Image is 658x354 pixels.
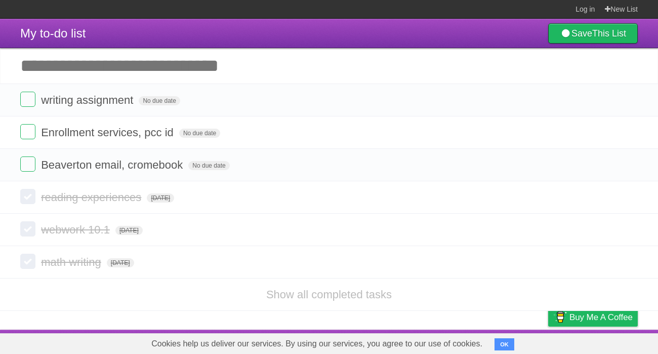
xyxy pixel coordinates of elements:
span: Cookies help us deliver our services. By using our services, you agree to our use of cookies. [141,334,492,354]
label: Done [20,156,35,172]
a: Developers [447,332,488,351]
span: webwork 10.1 [41,223,112,236]
a: Show all completed tasks [266,288,392,301]
label: Done [20,189,35,204]
button: OK [495,338,514,350]
a: Suggest a feature [574,332,638,351]
label: Done [20,221,35,237]
span: Beaverton email, cromebook [41,159,185,171]
a: About [414,332,435,351]
span: [DATE] [107,258,134,267]
a: Terms [501,332,523,351]
span: math writing [41,256,104,268]
label: Done [20,124,35,139]
a: Privacy [535,332,561,351]
span: Enrollment services, pcc id [41,126,176,139]
span: No due date [188,161,229,170]
label: Done [20,92,35,107]
span: No due date [139,96,180,105]
a: Buy me a coffee [548,308,638,327]
span: No due date [179,129,220,138]
span: writing assignment [41,94,136,106]
b: This List [592,28,626,38]
img: Buy me a coffee [553,308,567,326]
label: Done [20,254,35,269]
a: SaveThis List [548,23,638,44]
span: [DATE] [115,226,143,235]
span: Buy me a coffee [569,308,633,326]
span: [DATE] [147,193,174,203]
span: reading experiences [41,191,144,204]
span: My to-do list [20,26,86,40]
